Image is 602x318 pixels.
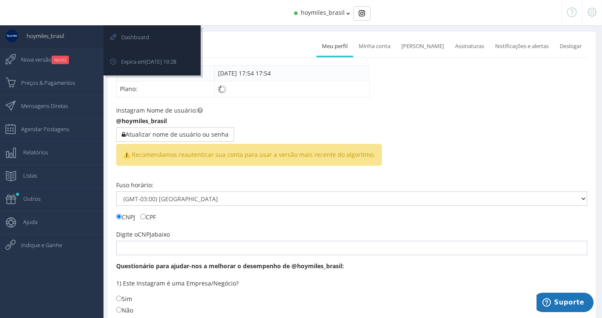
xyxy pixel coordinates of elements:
input: Não [116,307,122,313]
a: Minha conta [353,37,396,56]
label: CPF [140,212,156,221]
span: hoymiles_brasil [301,8,345,16]
label: 1) Este Instagram é uma Empresa/Negócio? [116,279,239,288]
a: Meu perfil [316,37,353,56]
span: Ajuda [15,211,38,232]
span: Expira em [113,51,176,72]
span: Listas [15,165,37,186]
span: hoymiles_brasil [18,25,64,46]
a: [PERSON_NAME] [396,37,449,56]
label: CNPJ [116,212,135,221]
button: Atualizar nome de usuário ou senha [116,127,234,142]
a: Assinaturas [449,37,490,56]
img: loader.gif [218,85,226,94]
span: CNPJ [138,230,151,238]
input: CNPJ [116,214,122,219]
iframe: Abre um widget para que você possa encontrar mais informações [537,293,594,314]
a: Dashboard [105,27,199,50]
b: @hoymiles_brasil [116,117,167,125]
span: Outros [15,188,41,209]
span: Agendar Postagens [13,119,69,140]
label: Fuso horário: [116,181,153,189]
div: Basic example [353,6,370,21]
span: Indique e Ganhe [13,234,62,256]
input: Sim [116,296,122,301]
span: Nova versão [13,49,69,70]
img: User Image [5,30,18,42]
span: [DATE] 19:28 [145,58,176,65]
a: Deslogar [554,37,587,56]
td: [DATE] 17:54 17:54 [215,65,370,81]
label: Sim [116,294,132,303]
b: Questionário para ajudar-nos a melhorar o desempenho de @hoymiles_brasil: [116,262,344,270]
span: Preços & Pagamentos [13,72,75,93]
img: Instagram_simple_icon.svg [359,10,365,16]
span: Dashboard [113,27,149,48]
label: Não [116,305,133,315]
small: NOVO [52,56,69,64]
label: Digite o abaixo [116,230,170,239]
a: Expira em[DATE] 19:28 [105,51,199,74]
label: Instagram Nome de usuário: [116,106,203,115]
span: Relatórios [15,142,48,163]
td: Plano: [117,81,215,97]
span: Mensagens Diretas [13,95,68,116]
a: Notificações e alertas [490,37,554,56]
input: CPF [140,214,146,219]
span: ⚠️ Recomendamos reautenticar sua conta para usar a versão mais recente do algoritmo. [116,144,382,166]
